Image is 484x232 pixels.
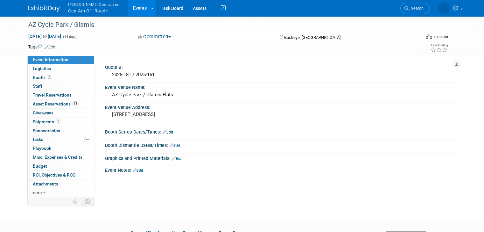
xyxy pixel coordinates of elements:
div: Event Venue Name: [105,83,456,91]
a: Sponsorships [28,127,94,135]
a: Giveaways [28,109,94,117]
span: 35 [72,101,79,106]
a: Booth [28,73,94,82]
span: Logistics [33,66,51,71]
button: Committed [136,33,173,40]
span: Staff [33,83,42,89]
span: Shipments [33,119,60,124]
span: to [42,34,48,39]
a: Edit [170,143,180,148]
a: Travel Reservations [28,91,94,99]
td: Toggle Event Tabs [81,197,94,206]
a: Edit [133,168,143,173]
span: Asset Reservations [33,101,79,106]
td: Personalize Event Tab Strip [70,197,81,206]
span: Travel Reservations [33,92,72,98]
img: Thomas Warnert [438,2,450,14]
a: Attachments [28,180,94,188]
span: [PERSON_NAME] Companies [68,1,119,8]
a: Edit [45,45,55,49]
span: Tasks [32,137,43,142]
a: Event Information [28,55,94,64]
td: Tags [28,44,55,50]
span: Booth [33,75,53,80]
img: ExhibitDay [28,5,60,12]
div: In-Person [433,34,448,39]
span: ROI, Objectives & ROO [33,172,75,178]
div: Graphics and Printed Materials: [105,154,456,162]
a: Logistics [28,64,94,73]
div: 2025-181 / 2025-151 [110,70,451,80]
span: 1 [56,119,60,124]
a: Asset Reservations35 [28,100,94,108]
span: Sponsorships [33,128,60,133]
a: more [28,188,94,197]
span: Playbook [33,146,51,151]
a: Tasks [28,135,94,144]
span: Attachments [33,181,58,186]
span: Misc. Expenses & Credits [33,155,82,160]
span: [DATE] [DATE] [28,33,61,39]
span: Buckeye, [GEOGRAPHIC_DATA] [284,35,340,40]
span: Budget [33,163,47,169]
div: Event Notes: [105,165,456,174]
a: Staff [28,82,94,91]
span: more [32,190,42,195]
a: Shipments1 [28,118,94,126]
div: Event Rating [431,44,448,47]
div: Event Venue Address: [105,103,456,111]
div: Quote #: [105,62,456,70]
div: Event Format [386,33,448,43]
span: Event Information [33,57,68,62]
div: Booth Set-up Dates/Times: [105,127,456,135]
a: Search [400,3,430,14]
div: AZ Cycle Park / Glamis [26,19,412,31]
div: AZ Cycle Park / Glamis Flats [110,90,451,100]
span: Giveaways [33,110,53,115]
a: Budget [28,162,94,170]
a: ROI, Objectives & ROO [28,171,94,179]
img: Format-Inperson.png [426,34,432,39]
a: Edit [172,156,183,161]
div: Booth Dismantle Dates/Times: [105,141,456,149]
a: Edit [163,130,173,134]
span: Booth not reserved yet [46,75,53,80]
pre: [STREET_ADDRESS] [112,112,244,117]
a: Playbook [28,144,94,153]
span: (14 days) [62,35,78,39]
a: Misc. Expenses & Credits [28,153,94,162]
span: Search [409,6,424,11]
